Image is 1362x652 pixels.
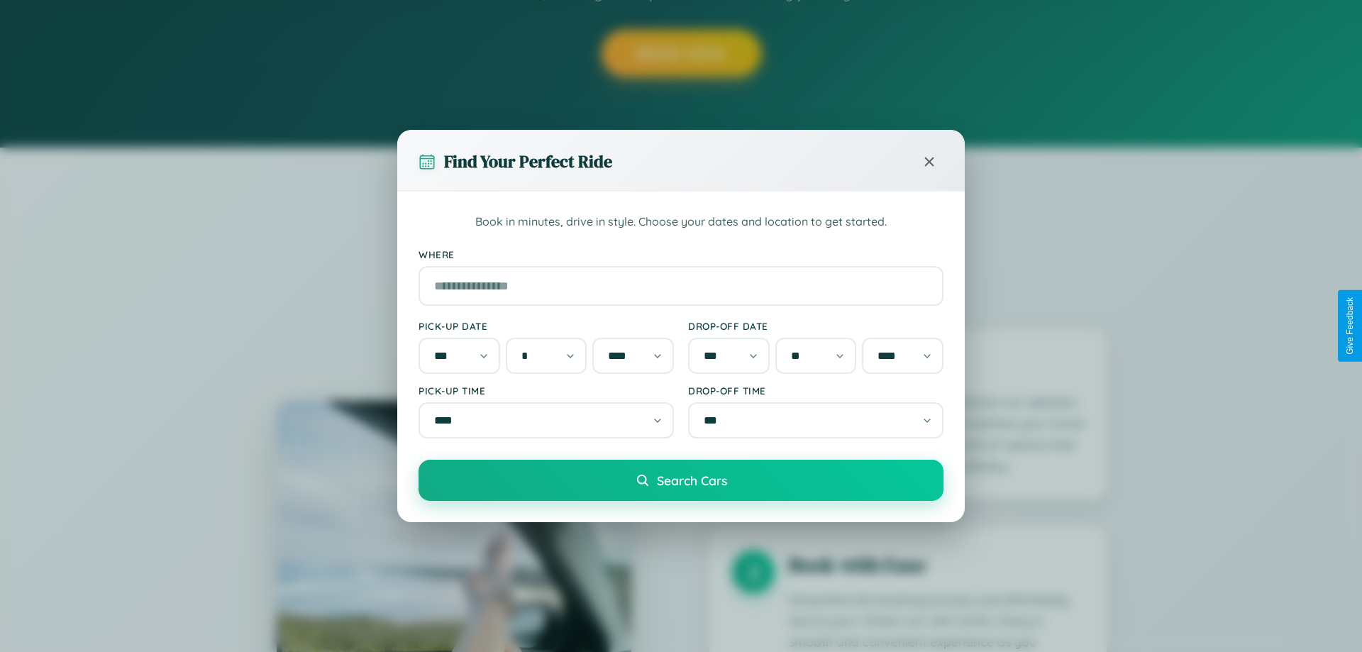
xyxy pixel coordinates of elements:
label: Drop-off Time [688,385,943,397]
h3: Find Your Perfect Ride [444,150,612,173]
span: Search Cars [657,473,727,488]
label: Drop-off Date [688,320,943,332]
label: Pick-up Time [419,385,674,397]
label: Where [419,248,943,260]
button: Search Cars [419,460,943,501]
label: Pick-up Date [419,320,674,332]
p: Book in minutes, drive in style. Choose your dates and location to get started. [419,213,943,231]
